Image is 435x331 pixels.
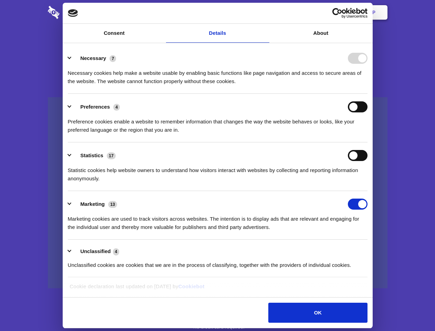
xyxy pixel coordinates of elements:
div: Marketing cookies are used to track visitors across websites. The intention is to display ads tha... [68,210,367,231]
a: Contact [279,2,311,23]
a: Pricing [202,2,232,23]
a: Cookiebot [178,283,205,289]
button: OK [268,303,367,323]
label: Necessary [80,55,106,61]
button: Statistics (17) [68,150,120,161]
button: Preferences (4) [68,101,124,112]
span: 4 [113,104,120,111]
label: Marketing [80,201,105,207]
span: 4 [113,248,120,255]
img: logo-wordmark-white-trans-d4663122ce5f474addd5e946df7df03e33cb6a1c49d2221995e7729f52c070b2.svg [48,6,107,19]
a: Login [312,2,342,23]
h4: Auto-redaction of sensitive data, encrypted data sharing and self-destructing private chats. Shar... [48,63,387,86]
a: About [269,24,373,43]
label: Preferences [80,104,110,110]
a: Usercentrics Cookiebot - opens in a new window [307,8,367,18]
h1: Eliminate Slack Data Loss. [48,31,387,56]
span: 17 [107,152,116,159]
a: Wistia video thumbnail [48,97,387,289]
div: Cookie declaration last updated on [DATE] by [64,282,371,296]
button: Necessary (7) [68,53,121,64]
label: Statistics [80,152,103,158]
div: Preference cookies enable a website to remember information that changes the way the website beha... [68,112,367,134]
span: 13 [108,201,117,208]
div: Unclassified cookies are cookies that we are in the process of classifying, together with the pro... [68,256,367,269]
a: Details [166,24,269,43]
img: logo [68,9,78,17]
iframe: Drift Widget Chat Controller [401,297,427,323]
span: 7 [110,55,116,62]
div: Necessary cookies help make a website usable by enabling basic functions like page navigation and... [68,64,367,86]
a: Consent [63,24,166,43]
button: Marketing (13) [68,199,122,210]
div: Statistic cookies help website owners to understand how visitors interact with websites by collec... [68,161,367,183]
button: Unclassified (4) [68,247,124,256]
